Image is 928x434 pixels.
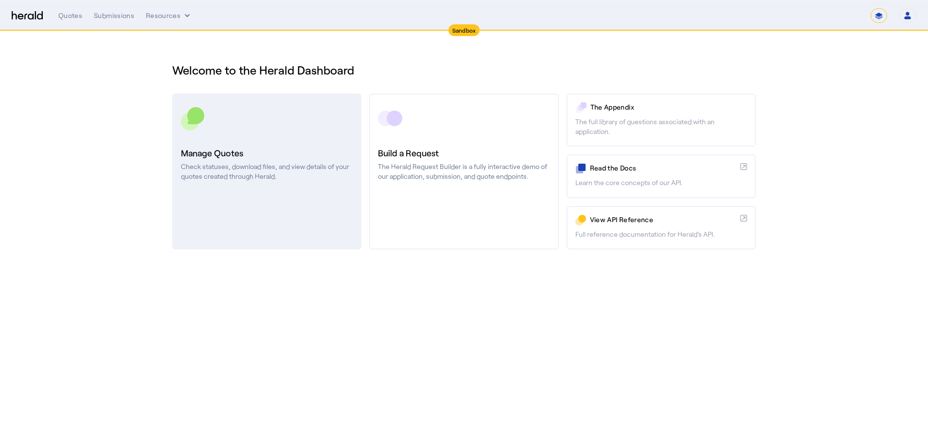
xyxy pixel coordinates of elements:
div: Submissions [94,11,134,20]
a: Build a RequestThe Herald Request Builder is a fully interactive demo of our application, submiss... [369,94,558,249]
p: The Appendix [590,102,747,112]
a: Manage QuotesCheck statuses, download files, and view details of your quotes created through Herald. [172,94,361,249]
a: Read the DocsLearn the core concepts of our API. [567,154,756,198]
p: Check statuses, download files, and view details of your quotes created through Herald. [181,162,353,181]
div: Quotes [58,11,82,20]
a: View API ReferenceFull reference documentation for Herald's API. [567,206,756,249]
h3: Manage Quotes [181,146,353,160]
a: The AppendixThe full library of questions associated with an application. [567,94,756,147]
p: The full library of questions associated with an application. [575,117,747,136]
h1: Welcome to the Herald Dashboard [172,62,756,78]
h3: Build a Request [378,146,550,160]
div: Sandbox [448,24,480,36]
p: Read the Docs [590,163,736,173]
p: Learn the core concepts of our API. [575,178,747,188]
button: Resources dropdown menu [146,11,192,20]
p: The Herald Request Builder is a fully interactive demo of our application, submission, and quote ... [378,162,550,181]
img: Herald Logo [12,11,43,20]
p: Full reference documentation for Herald's API. [575,229,747,239]
p: View API Reference [590,215,736,225]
